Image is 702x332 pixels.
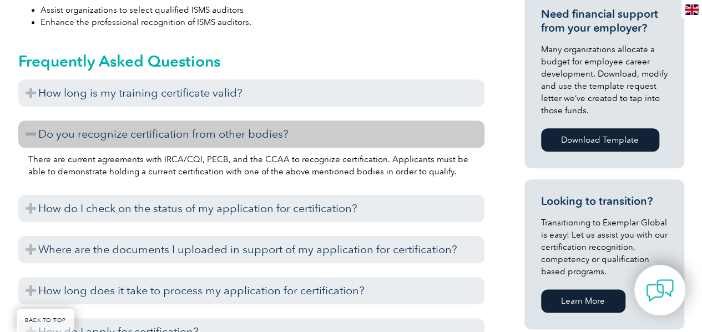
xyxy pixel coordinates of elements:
[18,195,484,222] h3: How do I check on the status of my application for certification?
[17,309,74,332] a: BACK TO TOP
[18,120,484,148] h3: Do you recognize certification from other bodies?
[41,16,484,28] li: Enhance the professional recognition of ISMS auditors.
[646,276,674,304] img: contact-chat.png
[541,289,625,313] a: Learn More
[28,153,474,178] p: There are current agreements with IRCA/CQI, PECB, and the CCAA to recognize certification. Applic...
[18,236,484,263] h3: Where are the documents I uploaded in support of my application for certification?
[541,43,668,117] p: Many organizations allocate a budget for employee career development. Download, modify and use th...
[685,4,699,15] img: en
[541,194,668,208] h3: Looking to transition?
[541,128,659,152] a: Download Template
[41,4,484,16] li: Assist organizations to select qualified ISMS auditors
[18,79,484,107] h3: How long is my training certificate valid?
[18,52,484,70] h2: Frequently Asked Questions
[18,277,484,304] h3: How long does it take to process my application for certification?
[541,217,668,278] p: Transitioning to Exemplar Global is easy! Let us assist you with our certification recognition, c...
[541,7,668,35] h3: Need financial support from your employer?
